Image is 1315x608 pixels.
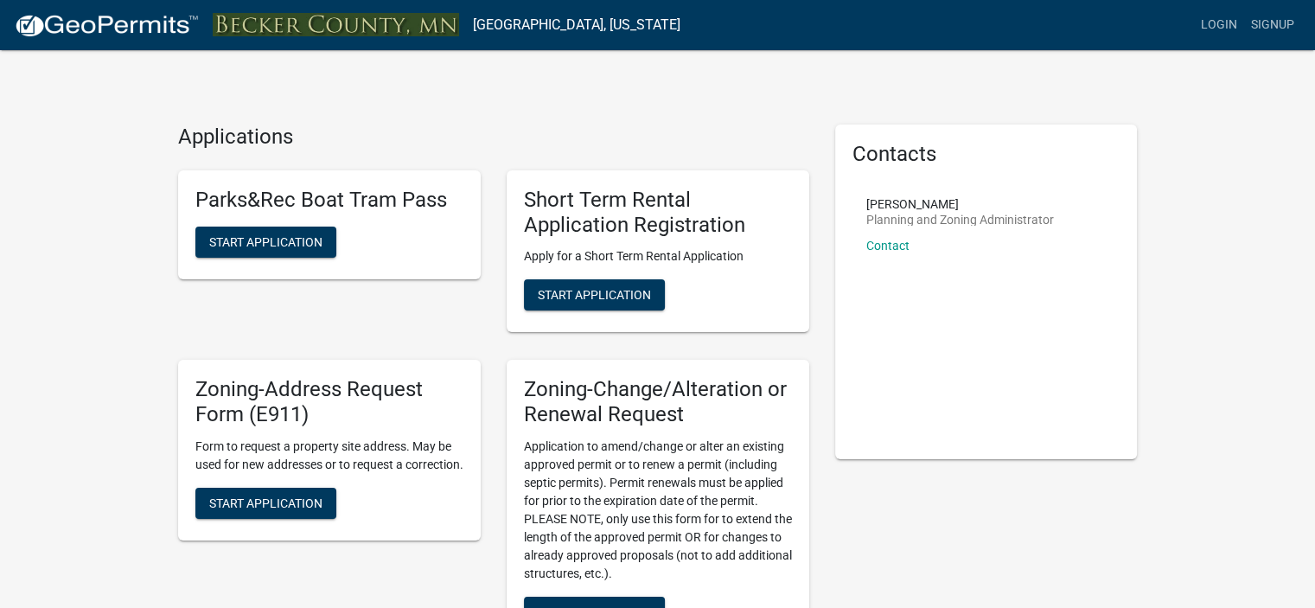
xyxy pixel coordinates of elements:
a: Contact [866,239,910,253]
p: Planning and Zoning Administrator [866,214,1054,226]
a: [GEOGRAPHIC_DATA], [US_STATE] [473,10,680,40]
span: Start Application [209,496,322,509]
a: Signup [1244,9,1301,42]
button: Start Application [524,279,665,310]
h5: Zoning-Change/Alteration or Renewal Request [524,377,792,427]
h5: Parks&Rec Boat Tram Pass [195,188,463,213]
h5: Contacts [852,142,1120,167]
button: Start Application [195,488,336,519]
span: Start Application [538,288,651,302]
p: [PERSON_NAME] [866,198,1054,210]
img: Becker County, Minnesota [213,13,459,36]
button: Start Application [195,227,336,258]
span: Start Application [209,234,322,248]
h4: Applications [178,125,809,150]
p: Apply for a Short Term Rental Application [524,247,792,266]
h5: Zoning-Address Request Form (E911) [195,377,463,427]
p: Form to request a property site address. May be used for new addresses or to request a correction. [195,438,463,474]
p: Application to amend/change or alter an existing approved permit or to renew a permit (including ... [524,438,792,583]
a: Login [1194,9,1244,42]
h5: Short Term Rental Application Registration [524,188,792,238]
